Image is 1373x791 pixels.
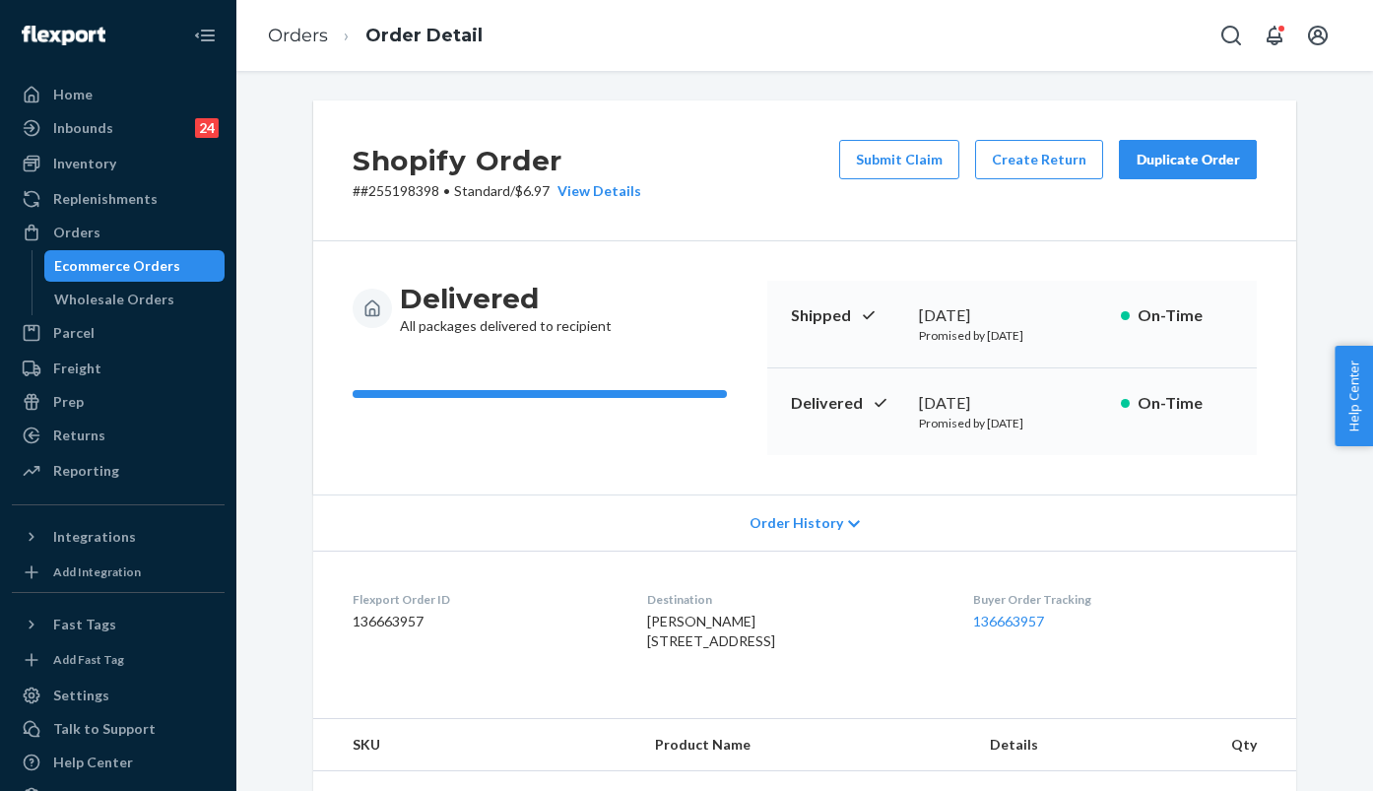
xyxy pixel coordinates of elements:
[974,719,1191,771] th: Details
[12,148,225,179] a: Inventory
[12,420,225,451] a: Returns
[53,189,158,209] div: Replenishments
[919,327,1105,344] p: Promised by [DATE]
[12,455,225,487] a: Reporting
[53,426,105,445] div: Returns
[353,591,616,608] dt: Flexport Order ID
[12,183,225,215] a: Replenishments
[919,304,1105,327] div: [DATE]
[12,112,225,144] a: Inbounds24
[53,392,84,412] div: Prep
[12,217,225,248] a: Orders
[1136,150,1240,169] div: Duplicate Order
[365,25,483,46] a: Order Detail
[195,118,219,138] div: 24
[53,651,124,668] div: Add Fast Tag
[12,648,225,672] a: Add Fast Tag
[53,719,156,739] div: Talk to Support
[973,613,1044,629] a: 136663957
[44,250,226,282] a: Ecommerce Orders
[12,609,225,640] button: Fast Tags
[919,415,1105,431] p: Promised by [DATE]
[12,79,225,110] a: Home
[313,719,639,771] th: SKU
[647,591,941,608] dt: Destination
[353,612,616,631] dd: 136663957
[12,317,225,349] a: Parcel
[353,140,641,181] h2: Shopify Order
[443,182,450,199] span: •
[839,140,959,179] button: Submit Claim
[1138,304,1233,327] p: On-Time
[268,25,328,46] a: Orders
[1119,140,1257,179] button: Duplicate Order
[791,392,903,415] p: Delivered
[12,560,225,584] a: Add Integration
[12,747,225,778] a: Help Center
[12,521,225,553] button: Integrations
[1335,346,1373,446] button: Help Center
[53,563,141,580] div: Add Integration
[791,304,903,327] p: Shipped
[400,281,612,316] h3: Delivered
[353,181,641,201] p: # #255198398 / $6.97
[12,353,225,384] a: Freight
[53,527,136,547] div: Integrations
[1255,16,1294,55] button: Open notifications
[12,713,225,745] button: Talk to Support
[12,680,225,711] a: Settings
[1138,392,1233,415] p: On-Time
[53,323,95,343] div: Parcel
[22,26,105,45] img: Flexport logo
[53,154,116,173] div: Inventory
[1298,16,1338,55] button: Open account menu
[53,686,109,705] div: Settings
[1248,732,1353,781] iframe: Opens a widget where you can chat to one of our agents
[53,461,119,481] div: Reporting
[53,223,100,242] div: Orders
[53,118,113,138] div: Inbounds
[919,392,1105,415] div: [DATE]
[185,16,225,55] button: Close Navigation
[454,182,510,199] span: Standard
[973,591,1257,608] dt: Buyer Order Tracking
[647,613,775,649] span: [PERSON_NAME] [STREET_ADDRESS]
[54,290,174,309] div: Wholesale Orders
[1190,719,1296,771] th: Qty
[1211,16,1251,55] button: Open Search Box
[53,753,133,772] div: Help Center
[54,256,180,276] div: Ecommerce Orders
[975,140,1103,179] button: Create Return
[400,281,612,336] div: All packages delivered to recipient
[44,284,226,315] a: Wholesale Orders
[53,359,101,378] div: Freight
[639,719,974,771] th: Product Name
[550,181,641,201] button: View Details
[12,386,225,418] a: Prep
[750,513,843,533] span: Order History
[252,7,498,65] ol: breadcrumbs
[53,615,116,634] div: Fast Tags
[53,85,93,104] div: Home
